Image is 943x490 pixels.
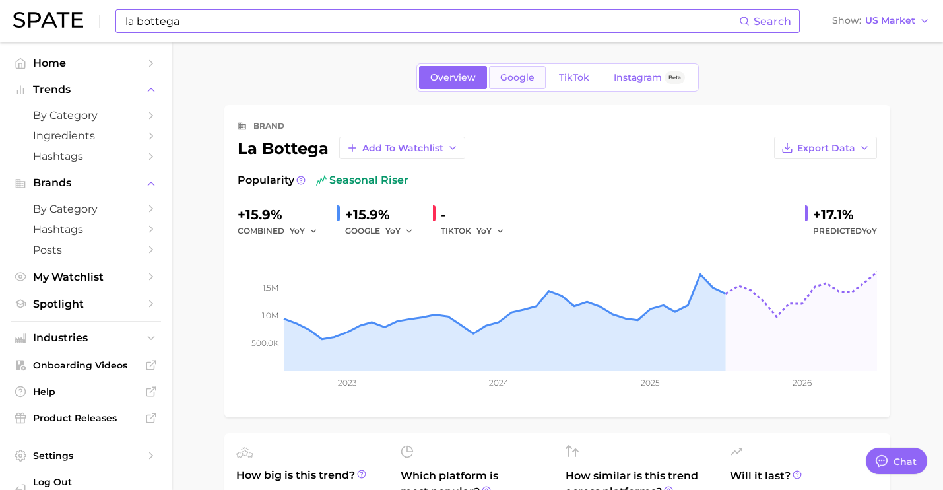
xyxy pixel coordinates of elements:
span: Search [754,15,791,28]
a: My Watchlist [11,267,161,287]
a: Settings [11,446,161,466]
a: Onboarding Videos [11,355,161,375]
span: Hashtags [33,150,139,162]
div: - [441,204,513,225]
a: Hashtags [11,219,161,240]
span: Industries [33,332,139,344]
span: Overview [430,72,476,83]
div: +15.9% [345,204,422,225]
a: Hashtags [11,146,161,166]
button: ShowUS Market [829,13,933,30]
span: Trends [33,84,139,96]
button: Export Data [774,137,877,159]
tspan: 2023 [338,378,357,388]
span: Beta [668,72,681,83]
span: US Market [865,17,915,24]
span: Onboarding Videos [33,359,139,371]
span: Help [33,386,139,398]
span: by Category [33,203,139,215]
img: seasonal riser [316,175,327,186]
tspan: 2024 [489,378,509,388]
div: TIKTOK [441,223,513,239]
span: Log Out [33,476,150,488]
span: Google [500,72,535,83]
span: Spotlight [33,298,139,310]
tspan: 2026 [793,378,812,388]
span: seasonal riser [316,172,408,188]
span: My Watchlist [33,271,139,283]
div: +17.1% [813,204,877,225]
tspan: 2025 [641,378,660,388]
button: Trends [11,80,161,100]
button: YoY [290,223,318,239]
span: YoY [290,225,305,236]
a: Google [489,66,546,89]
a: by Category [11,105,161,125]
span: YoY [862,226,877,236]
span: Posts [33,244,139,256]
a: Home [11,53,161,73]
span: Instagram [614,72,662,83]
img: SPATE [13,12,83,28]
a: Overview [419,66,487,89]
span: Hashtags [33,223,139,236]
a: Posts [11,240,161,260]
input: Search here for a brand, industry, or ingredient [124,10,739,32]
span: Add to Watchlist [362,143,443,154]
span: by Category [33,109,139,122]
span: YoY [476,225,492,236]
div: GOOGLE [345,223,422,239]
button: Add to Watchlist [339,137,465,159]
span: Popularity [238,172,294,188]
span: TikTok [559,72,589,83]
span: Brands [33,177,139,189]
span: YoY [385,225,401,236]
div: +15.9% [238,204,327,225]
span: Settings [33,450,139,462]
span: Export Data [797,143,855,154]
a: Product Releases [11,408,161,428]
span: Ingredients [33,129,139,142]
button: Brands [11,173,161,193]
div: la bottega [238,137,465,159]
button: Industries [11,328,161,348]
a: Help [11,382,161,402]
a: by Category [11,199,161,219]
span: Product Releases [33,412,139,424]
button: YoY [385,223,414,239]
span: Home [33,57,139,69]
span: Show [832,17,861,24]
span: Predicted [813,223,877,239]
div: combined [238,223,327,239]
a: Spotlight [11,294,161,314]
div: brand [253,118,284,134]
a: TikTok [548,66,601,89]
a: Ingredients [11,125,161,146]
a: InstagramBeta [602,66,696,89]
button: YoY [476,223,505,239]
